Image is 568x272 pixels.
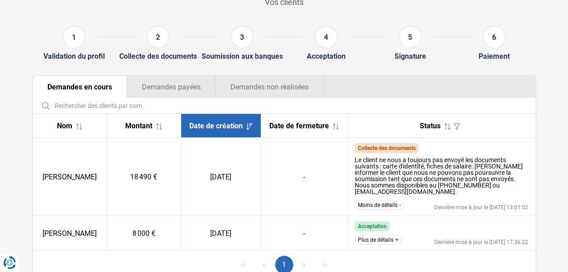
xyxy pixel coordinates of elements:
[420,122,441,130] span: Status
[127,76,216,98] button: Demandes payées
[357,223,386,230] span: Acceptation
[37,98,532,113] input: Rechercher des clients par nom
[394,52,426,61] div: Signature
[483,26,506,48] div: 6
[434,205,528,210] div: Dernière mise à jour le [DATE] 13:01:02
[357,145,415,151] span: Collecte des documents
[261,216,347,251] td: -
[479,52,510,61] div: Paiement
[119,52,197,61] div: Collecte des documents
[107,138,181,216] td: 18 490 €
[216,76,324,98] button: Demandes non réalisées
[33,76,127,98] button: Demandes en cours
[269,122,329,130] span: Date de fermeture
[181,216,261,251] td: [DATE]
[107,216,181,251] td: 8 000 €
[147,26,169,48] div: 2
[202,52,283,61] div: Soumission aux banques
[399,26,422,48] div: 5
[261,138,347,216] td: -
[231,26,253,48] div: 3
[33,216,107,251] td: [PERSON_NAME]
[57,122,72,130] span: Nom
[355,200,404,210] button: Moins de détails
[189,122,243,130] span: Date de création
[355,157,528,195] div: Le client ne nous a toujours pas envoyé les documents suivants : carte d'identité, fiches de sala...
[43,52,105,61] div: Validation du profil
[181,138,261,216] td: [DATE]
[355,235,402,245] button: Plus de détails
[307,52,346,61] div: Acceptation
[434,239,528,245] div: Dernière mise à jour le [DATE] 17:36:22
[125,122,152,130] span: Montant
[315,26,338,48] div: 4
[63,26,85,48] div: 1
[33,138,107,216] td: [PERSON_NAME]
